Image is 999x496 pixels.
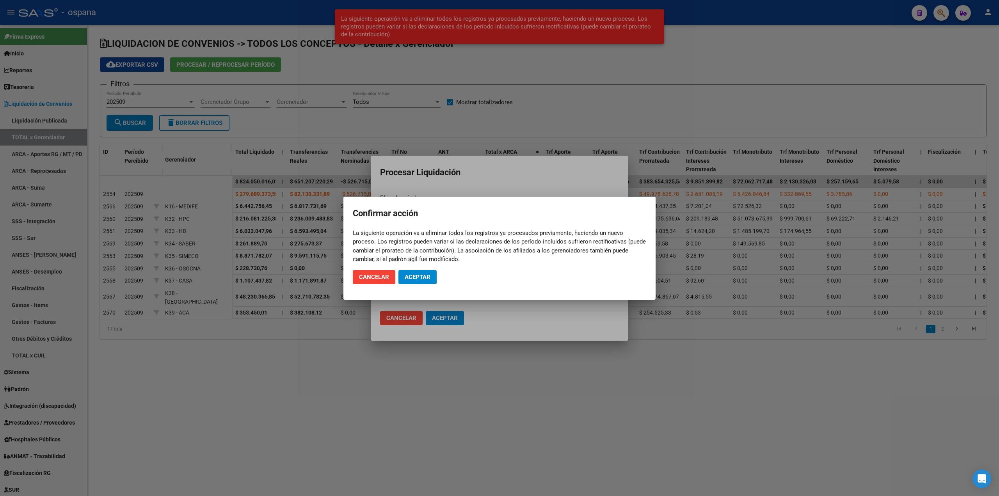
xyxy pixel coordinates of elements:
span: Cancelar [359,274,389,281]
div: Open Intercom Messenger [972,469,991,488]
h2: Confirmar acción [353,206,646,221]
button: Aceptar [398,270,437,284]
button: Cancelar [353,270,395,284]
span: Aceptar [405,274,430,281]
mat-dialog-content: La siguiente operación va a eliminar todos los registros ya procesados previamente, haciendo un n... [343,229,656,264]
